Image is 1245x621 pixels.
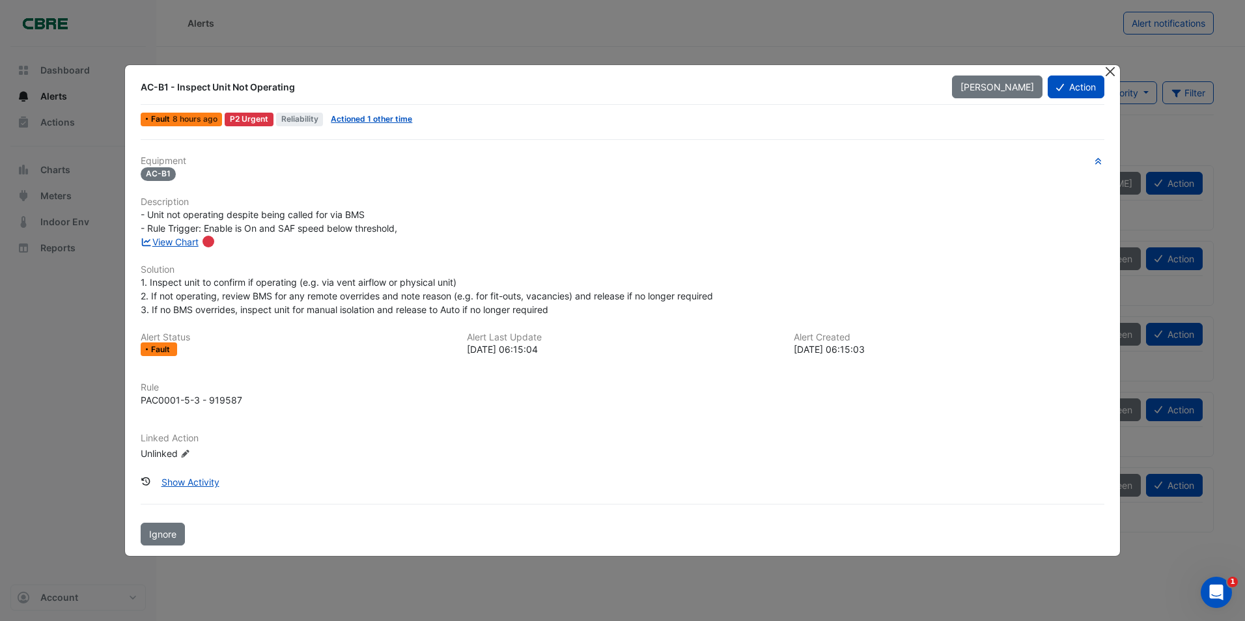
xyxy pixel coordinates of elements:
[141,156,1104,167] h6: Equipment
[141,332,451,343] h6: Alert Status
[225,113,273,126] div: P2 Urgent
[141,264,1104,275] h6: Solution
[1104,65,1117,79] button: Close
[952,76,1042,98] button: [PERSON_NAME]
[1227,577,1238,587] span: 1
[1201,577,1232,608] iframe: Intercom live chat
[141,167,176,181] span: AC-B1
[203,236,214,247] div: Tooltip anchor
[141,81,936,94] div: AC-B1 - Inspect Unit Not Operating
[151,115,173,123] span: Fault
[173,114,217,124] span: Wed 08-Oct-2025 06:15 AWST
[794,342,1104,356] div: [DATE] 06:15:03
[331,114,412,124] a: Actioned 1 other time
[1048,76,1104,98] button: Action
[141,197,1104,208] h6: Description
[141,433,1104,444] h6: Linked Action
[141,447,297,460] div: Unlinked
[151,346,173,353] span: Fault
[141,523,185,545] button: Ignore
[141,393,242,407] div: PAC0001-5-3 - 919587
[467,342,777,356] div: [DATE] 06:15:04
[141,209,397,234] span: - Unit not operating despite being called for via BMS - Rule Trigger: Enable is On and SAF speed ...
[276,113,324,126] span: Reliability
[141,277,713,315] span: 1. Inspect unit to confirm if operating (e.g. via vent airflow or physical unit) 2. If not operat...
[149,529,176,540] span: Ignore
[794,332,1104,343] h6: Alert Created
[141,236,199,247] a: View Chart
[180,449,190,459] fa-icon: Edit Linked Action
[960,81,1034,92] span: [PERSON_NAME]
[141,382,1104,393] h6: Rule
[153,471,228,493] button: Show Activity
[467,332,777,343] h6: Alert Last Update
